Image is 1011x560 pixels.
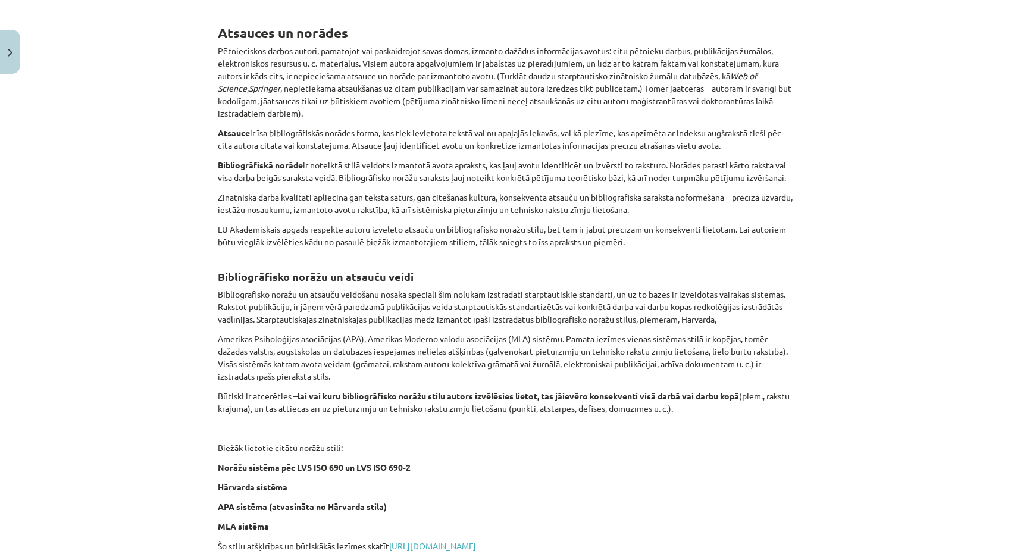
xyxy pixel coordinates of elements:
[218,462,411,473] b: Norāžu sistēma pēc LVS ISO 690 un LVS ISO 690-2
[218,127,251,138] b: Atsauce
[298,390,740,401] b: lai vai kuru bibliogrāfisko norāžu stilu autors izvēlēsies lietot, tas jāievēro konsekventi visā ...
[249,83,281,93] i: Springer
[218,24,349,42] strong: Atsauces un norādes
[218,45,793,120] p: Pētnieciskos darbos autori, pamatojot vai paskaidrojot savas domas, izmanto dažādus informācijas ...
[218,159,793,184] p: ir noteiktā stilā veidots izmantotā avota apraksts, kas ļauj avotu identificēt un izvērsti to rak...
[218,270,414,283] b: Bibliogrāfisko norāžu un atsauču veidi
[390,540,477,551] a: [URL][DOMAIN_NAME]
[218,390,793,415] p: Būtiski ir atcerēties – (piem., rakstu krājumā), un tas attiecas arī uz pieturzīmju un tehnisko r...
[218,70,758,93] i: Web of Science
[218,442,793,454] p: Biežāk lietotie citātu norāžu stili:
[218,540,793,552] p: Šo stilu atšķirības un būtiskākās iezīmes skatīt
[218,521,270,531] b: MLA sistēma
[8,49,12,57] img: icon-close-lesson-0947bae3869378f0d4975bcd49f059093ad1ed9edebbc8119c70593378902aed.svg
[218,191,793,216] p: Zinātniskā darba kvalitāti apliecina gan teksta saturs, gan citēšanas kultūra, konsekventa atsauč...
[218,481,288,492] b: Hārvarda sistēma
[218,127,793,152] p: ir īsa bibliogrāfiskās norādes forma, kas tiek ievietota tekstā vai nu apaļajās iekavās, vai kā p...
[218,501,387,512] b: APA sistēma (atvasināta no Hārvarda stila)
[218,288,793,326] p: Bibliogrāfisko norāžu un atsauču veidošanu nosaka speciāli šim nolūkam izstrādāti starptautiskie ...
[218,333,793,383] p: Amerikas Psiholoģijas asociācijas (APA), Amerikas Moderno valodu asociācijas (MLA) sistēmu. Pamat...
[218,223,793,248] p: LU Akadēmiskais apgāds respektē autoru izvēlēto atsauču un bibliogrāfisko norāžu stilu, bet tam i...
[218,159,303,170] b: Bibliogrāfiskā norāde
